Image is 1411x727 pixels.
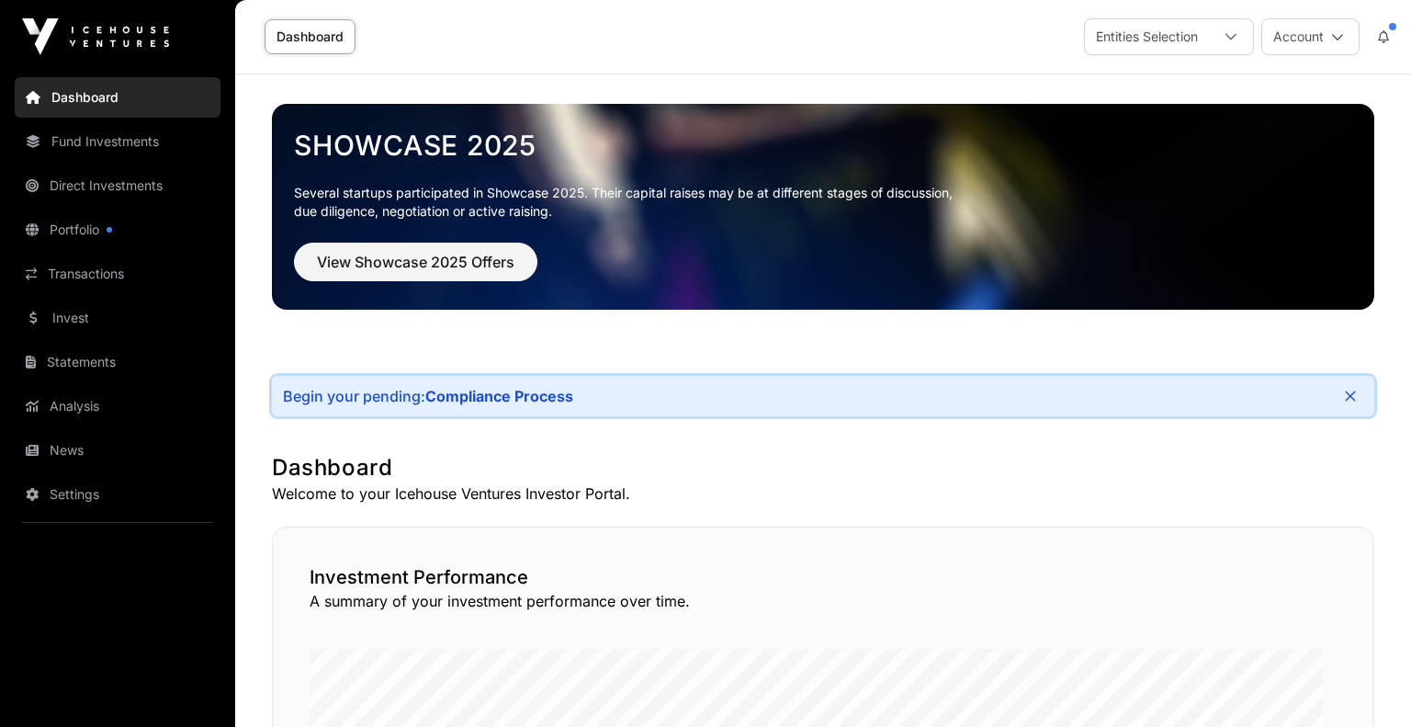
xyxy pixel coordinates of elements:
a: Dashboard [265,19,356,54]
a: Invest [15,298,220,338]
a: Fund Investments [15,121,220,162]
span: View Showcase 2025 Offers [317,251,514,273]
button: Close [1338,383,1363,409]
a: Statements [15,342,220,382]
a: Settings [15,474,220,515]
a: Compliance Process [425,387,573,405]
a: Analysis [15,386,220,426]
a: Showcase 2025 [294,129,1352,162]
a: Dashboard [15,77,220,118]
a: Transactions [15,254,220,294]
div: Begin your pending: [283,387,573,405]
h2: Investment Performance [310,564,1337,590]
a: View Showcase 2025 Offers [294,261,537,279]
a: Portfolio [15,210,220,250]
button: View Showcase 2025 Offers [294,243,537,281]
img: Showcase 2025 [272,104,1374,310]
h1: Dashboard [272,453,1374,483]
button: Account [1261,18,1360,55]
p: Several startups participated in Showcase 2025. Their capital raises may be at different stages o... [294,184,1352,221]
a: News [15,430,220,471]
div: Entities Selection [1085,19,1209,54]
a: Direct Investments [15,165,220,206]
p: Welcome to your Icehouse Ventures Investor Portal. [272,483,1374,505]
img: Icehouse Ventures Logo [22,18,169,55]
p: A summary of your investment performance over time. [310,590,1337,612]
